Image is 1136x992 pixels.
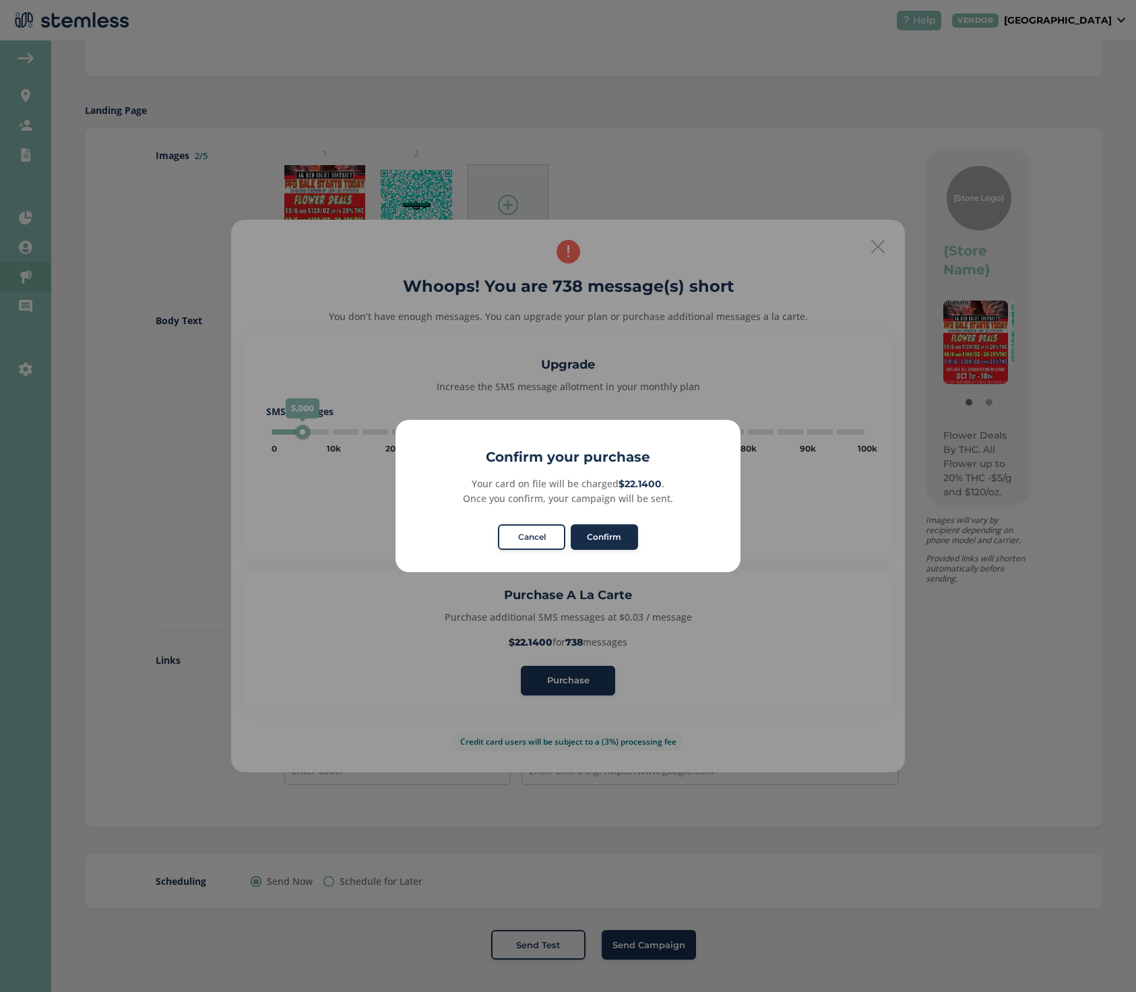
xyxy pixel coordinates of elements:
[619,478,662,490] strong: $22.1400
[498,524,565,550] button: Cancel
[1069,927,1136,992] iframe: Chat Widget
[396,447,740,467] h2: Confirm your purchase
[571,524,638,550] button: Confirm
[410,476,725,505] div: Your card on file will be charged . Once you confirm, your campaign will be sent.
